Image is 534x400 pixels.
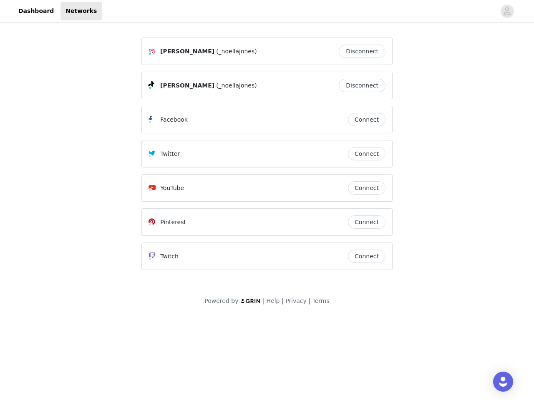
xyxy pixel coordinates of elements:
[267,297,280,304] a: Help
[216,47,257,56] span: (_noellajones)
[160,252,179,261] p: Twitch
[503,5,511,18] div: avatar
[348,250,385,263] button: Connect
[339,45,385,58] button: Disconnect
[348,147,385,160] button: Connect
[13,2,59,20] a: Dashboard
[263,297,265,304] span: |
[240,298,261,304] img: logo
[160,81,214,90] span: [PERSON_NAME]
[160,184,184,192] p: YouTube
[348,181,385,195] button: Connect
[204,297,238,304] span: Powered by
[493,372,513,392] div: Open Intercom Messenger
[282,297,284,304] span: |
[348,215,385,229] button: Connect
[160,218,186,227] p: Pinterest
[285,297,307,304] a: Privacy
[312,297,329,304] a: Terms
[339,79,385,92] button: Disconnect
[308,297,310,304] span: |
[160,47,214,56] span: [PERSON_NAME]
[216,81,257,90] span: (_noellajones)
[149,48,155,55] img: Instagram Icon
[60,2,102,20] a: Networks
[348,113,385,126] button: Connect
[160,115,188,124] p: Facebook
[160,150,180,158] p: Twitter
